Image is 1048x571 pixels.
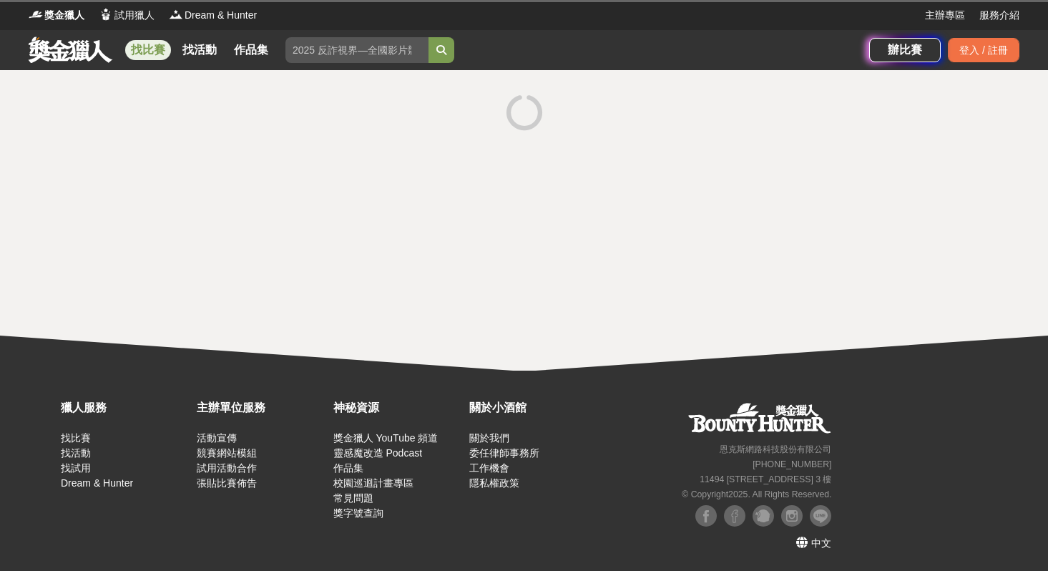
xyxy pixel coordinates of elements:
[948,38,1019,62] div: 登入 / 註冊
[333,447,422,459] a: 靈感魔改造 Podcast
[29,7,43,21] img: Logo
[925,8,965,23] a: 主辦專區
[61,462,91,474] a: 找試用
[333,432,439,444] a: 獎金獵人 YouTube 頻道
[469,477,519,489] a: 隱私權政策
[720,444,831,454] small: 恩克斯網路科技股份有限公司
[197,477,257,489] a: 張貼比賽佈告
[44,8,84,23] span: 獎金獵人
[700,474,831,484] small: 11494 [STREET_ADDRESS] 3 樓
[979,8,1019,23] a: 服務介紹
[333,462,363,474] a: 作品集
[695,505,717,527] img: Facebook
[197,447,257,459] a: 競賽網站模組
[61,432,91,444] a: 找比賽
[724,505,745,527] img: Facebook
[810,505,831,527] img: LINE
[753,505,774,527] img: Plurk
[682,489,831,499] small: © Copyright 2025 . All Rights Reserved.
[197,399,325,416] div: 主辦單位服務
[228,40,274,60] a: 作品集
[185,8,257,23] span: Dream & Hunter
[99,8,155,23] a: Logo試用獵人
[197,432,237,444] a: 活動宣傳
[333,492,373,504] a: 常見問題
[99,7,113,21] img: Logo
[285,37,428,63] input: 2025 反詐視界—全國影片競賽
[753,459,831,469] small: [PHONE_NUMBER]
[197,462,257,474] a: 試用活動合作
[469,399,598,416] div: 關於小酒館
[333,507,383,519] a: 獎字號查詢
[177,40,222,60] a: 找活動
[114,8,155,23] span: 試用獵人
[169,7,183,21] img: Logo
[469,447,539,459] a: 委任律師事務所
[61,447,91,459] a: 找活動
[811,537,831,549] span: 中文
[29,8,84,23] a: Logo獎金獵人
[61,399,190,416] div: 獵人服務
[781,505,803,527] img: Instagram
[469,432,509,444] a: 關於我們
[125,40,171,60] a: 找比賽
[333,477,413,489] a: 校園巡迴計畫專區
[469,462,509,474] a: 工作機會
[61,477,133,489] a: Dream & Hunter
[869,38,941,62] a: 辦比賽
[169,8,257,23] a: LogoDream & Hunter
[333,399,462,416] div: 神秘資源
